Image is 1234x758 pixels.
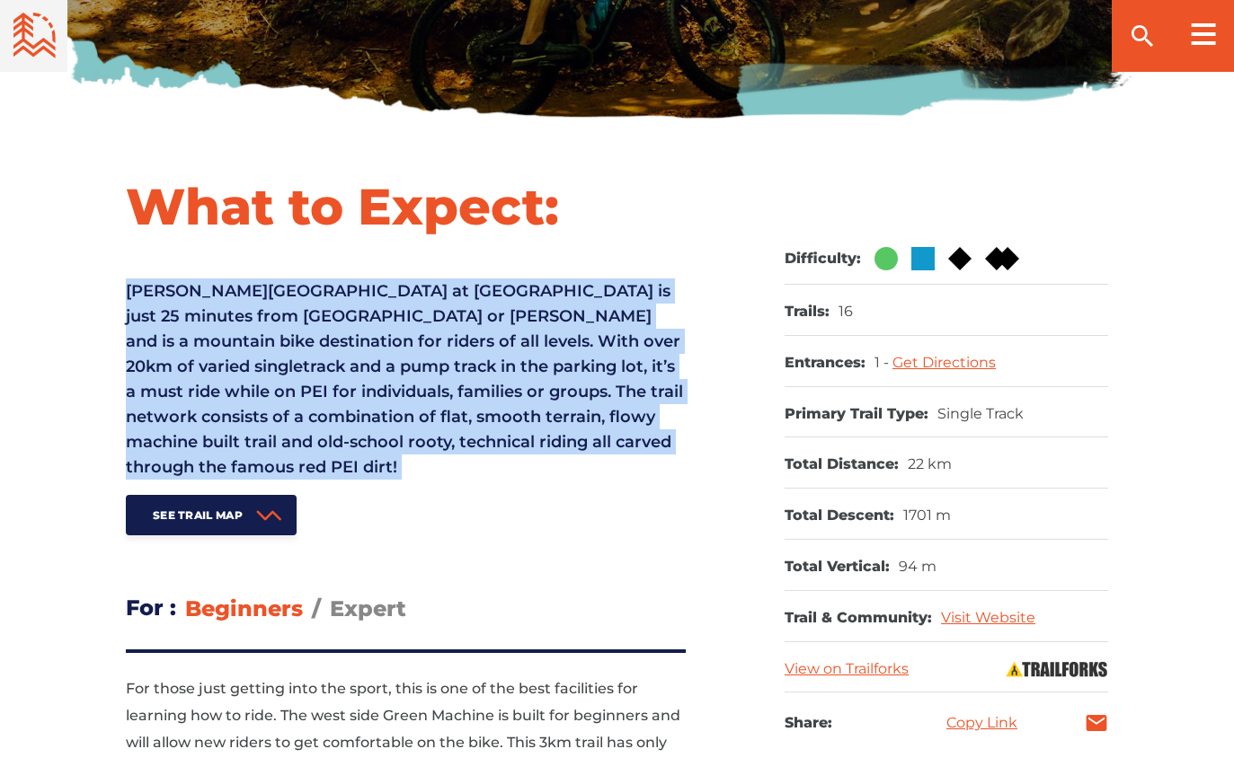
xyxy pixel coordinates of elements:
[948,247,972,270] img: Black Diamond
[911,247,935,270] img: Blue Square
[785,609,932,628] dt: Trail & Community:
[785,250,861,269] dt: Difficulty:
[892,354,996,371] a: Get Directions
[785,660,909,677] a: View on Trailforks
[1005,660,1108,678] img: Trailforks
[946,716,1017,730] a: Copy Link
[785,710,832,736] h3: Share:
[1085,711,1108,735] a: mail
[903,507,951,525] dd: 1701 m
[785,405,928,424] dt: Primary Trail Type:
[785,303,830,322] dt: Trails:
[785,455,899,474] dt: Total Distance:
[874,354,892,371] span: 1
[839,303,853,322] dd: 16
[785,558,890,577] dt: Total Vertical:
[785,507,894,525] dt: Total Descent:
[937,405,1024,424] dd: Single Track
[330,595,406,621] span: Expert
[785,354,866,373] dt: Entrances:
[126,495,297,535] a: See Trail Map
[153,508,243,522] span: See Trail Map
[874,247,898,270] img: Green Circle
[941,609,1035,626] a: Visit Website
[985,247,1019,270] img: Double Black DIamond
[185,595,303,621] span: Beginners
[126,281,683,477] span: [PERSON_NAME][GEOGRAPHIC_DATA] at [GEOGRAPHIC_DATA] is just 25 minutes from [GEOGRAPHIC_DATA] or ...
[126,589,176,627] h3: For
[1128,22,1157,50] ion-icon: search
[899,558,937,577] dd: 94 m
[908,455,952,474] dd: 22 km
[126,175,686,238] h1: What to Expect:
